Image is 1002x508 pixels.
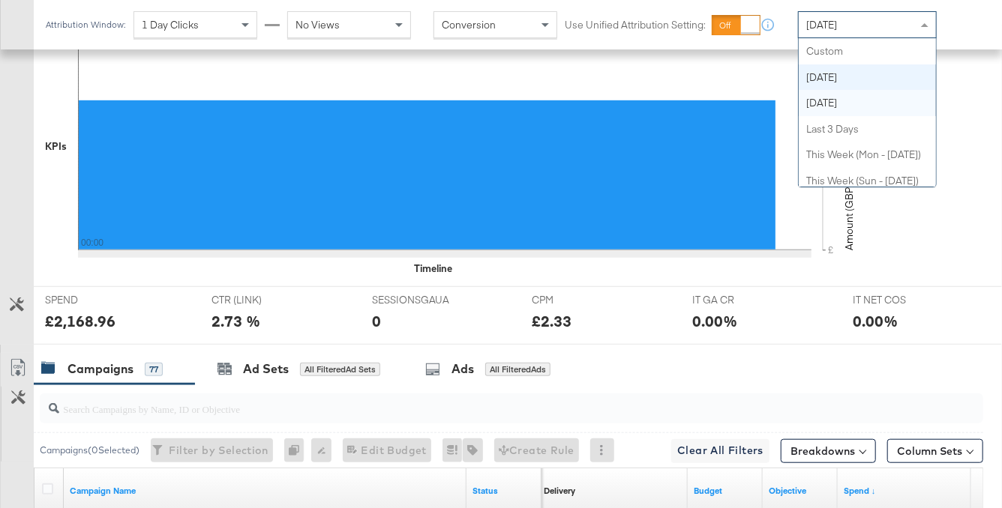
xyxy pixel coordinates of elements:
div: [DATE] [799,64,936,91]
span: IT GA CR [692,293,805,307]
label: Use Unified Attribution Setting: [565,18,706,32]
div: [DATE] [799,90,936,116]
div: 0 [372,310,381,332]
div: All Filtered Ad Sets [300,363,380,376]
div: £2,168.96 [45,310,115,332]
div: Attribution Window: [45,19,126,30]
div: Ads [451,360,474,378]
div: This Week (Sun - [DATE]) [799,168,936,194]
span: [DATE] [806,18,837,31]
div: 77 [145,363,163,376]
span: IT NET COS [853,293,965,307]
div: Delivery [544,485,575,497]
span: SESSIONSGAUA [372,293,484,307]
span: Clear All Filters [677,441,763,460]
div: This Week (Mon - [DATE]) [799,142,936,168]
span: Conversion [442,18,496,31]
div: All Filtered Ads [485,363,550,376]
button: Breakdowns [781,439,876,463]
div: Campaigns ( 0 Selected) [40,444,139,457]
span: 1 Day Clicks [142,18,199,31]
div: Ad Sets [243,360,289,378]
a: Shows the current state of your Ad Campaign. [472,485,535,497]
button: Clear All Filters [671,439,769,463]
a: The total amount spent to date. [844,485,965,497]
div: Custom [799,38,936,64]
a: Your campaign name. [70,485,460,497]
div: 0.00% [692,310,737,332]
div: 0 [284,438,311,462]
span: CPM [532,293,644,307]
input: Search Campaigns by Name, ID or Objective [59,388,900,417]
div: Timeline [415,261,453,276]
text: Amount (GBP) [842,184,856,250]
span: CTR (LINK) [211,293,324,307]
a: Reflects the ability of your Ad Campaign to achieve delivery based on ad states, schedule and bud... [544,485,575,497]
div: Campaigns [67,360,133,378]
span: SPEND [45,293,157,307]
div: £2.33 [532,310,571,332]
div: 2.73 % [211,310,260,332]
a: Your campaign's objective. [769,485,832,497]
div: 0.00% [853,310,898,332]
span: No Views [295,18,340,31]
div: KPIs [45,139,67,154]
button: Column Sets [887,439,983,463]
a: The maximum amount you're willing to spend on your ads, on average each day or over the lifetime ... [694,485,757,497]
div: Last 3 Days [799,116,936,142]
